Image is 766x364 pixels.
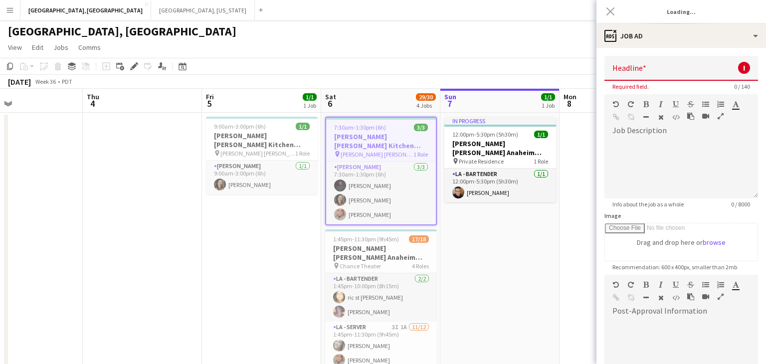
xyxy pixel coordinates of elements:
[732,281,739,289] button: Text Color
[642,281,649,289] button: Bold
[87,92,99,101] span: Thu
[604,83,657,90] span: Required field.
[604,200,692,208] span: Info about the job as a whole
[325,92,336,101] span: Sat
[702,100,709,108] button: Unordered List
[702,112,709,120] button: Insert video
[627,100,634,108] button: Redo
[20,0,151,20] button: [GEOGRAPHIC_DATA], [GEOGRAPHIC_DATA]
[414,124,428,131] span: 3/3
[444,117,556,202] app-job-card: In progress12:00pm-5:30pm (5h30m)1/1[PERSON_NAME] [PERSON_NAME] Anaheim [DATE] Private Residence1...
[8,43,22,52] span: View
[726,83,758,90] span: 0 / 140
[416,93,436,101] span: 29/30
[33,78,58,85] span: Week 36
[627,281,634,289] button: Redo
[413,151,428,158] span: 1 Role
[49,41,72,54] a: Jobs
[78,43,101,52] span: Comms
[409,235,429,243] span: 17/18
[206,161,318,194] app-card-role: [PERSON_NAME]1/19:00am-3:00pm (6h)[PERSON_NAME]
[85,98,99,109] span: 4
[412,262,429,270] span: 4 Roles
[206,117,318,194] app-job-card: 9:00am-3:00pm (6h)1/1[PERSON_NAME] [PERSON_NAME] Kitchen [DATE] [PERSON_NAME] [PERSON_NAME] Cater...
[151,0,255,20] button: [GEOGRAPHIC_DATA], [US_STATE]
[542,102,555,109] div: 1 Job
[220,150,295,157] span: [PERSON_NAME] [PERSON_NAME] Catering
[206,92,214,101] span: Fri
[732,100,739,108] button: Text Color
[326,162,436,224] app-card-role: [PERSON_NAME]3/37:30am-1:30pm (6h)[PERSON_NAME][PERSON_NAME][PERSON_NAME]
[687,100,694,108] button: Strikethrough
[74,41,105,54] a: Comms
[717,293,724,301] button: Fullscreen
[341,151,413,158] span: [PERSON_NAME] [PERSON_NAME] Catering
[28,41,47,54] a: Edit
[62,78,72,85] div: PDT
[204,98,214,109] span: 5
[657,294,664,302] button: Clear Formatting
[612,281,619,289] button: Undo
[642,100,649,108] button: Bold
[717,100,724,108] button: Ordered List
[443,98,456,109] span: 7
[687,293,694,301] button: Paste as plain text
[702,281,709,289] button: Unordered List
[334,124,386,131] span: 7:30am-1:30pm (6h)
[53,43,68,52] span: Jobs
[303,102,316,109] div: 1 Job
[687,112,694,120] button: Paste as plain text
[657,113,664,121] button: Clear Formatting
[687,281,694,289] button: Strikethrough
[596,5,766,18] h3: Loading...
[214,123,266,130] span: 9:00am-3:00pm (6h)
[444,139,556,157] h3: [PERSON_NAME] [PERSON_NAME] Anaheim [DATE]
[340,262,381,270] span: Chance Theater
[32,43,43,52] span: Edit
[444,169,556,202] app-card-role: LA - Bartender1/112:00pm-5:30pm (5h30m)[PERSON_NAME]
[333,235,399,243] span: 1:45pm-11:30pm (9h45m)
[564,92,576,101] span: Mon
[206,131,318,149] h3: [PERSON_NAME] [PERSON_NAME] Kitchen [DATE]
[444,92,456,101] span: Sun
[657,100,664,108] button: Italic
[4,41,26,54] a: View
[444,117,556,125] div: In progress
[596,24,766,48] div: Job Ad
[534,158,548,165] span: 1 Role
[326,132,436,150] h3: [PERSON_NAME] [PERSON_NAME] Kitchen [DATE]
[459,158,504,165] span: Private Residence
[672,281,679,289] button: Underline
[8,77,31,87] div: [DATE]
[717,281,724,289] button: Ordered List
[303,93,317,101] span: 1/1
[296,123,310,130] span: 1/1
[672,100,679,108] button: Underline
[295,150,310,157] span: 1 Role
[717,112,724,120] button: Fullscreen
[534,131,548,138] span: 1/1
[672,113,679,121] button: HTML Code
[562,98,576,109] span: 8
[8,24,236,39] h1: [GEOGRAPHIC_DATA], [GEOGRAPHIC_DATA]
[325,273,437,322] app-card-role: LA - Bartender2/21:45pm-10:00pm (8h15m)ric st [PERSON_NAME][PERSON_NAME]
[702,293,709,301] button: Insert video
[325,244,437,262] h3: [PERSON_NAME] [PERSON_NAME] Anaheim [DATE]
[452,131,518,138] span: 12:00pm-5:30pm (5h30m)
[642,294,649,302] button: Horizontal Line
[324,98,336,109] span: 6
[672,294,679,302] button: HTML Code
[612,100,619,108] button: Undo
[325,117,437,225] app-job-card: 7:30am-1:30pm (6h)3/3[PERSON_NAME] [PERSON_NAME] Kitchen [DATE] [PERSON_NAME] [PERSON_NAME] Cater...
[416,102,435,109] div: 4 Jobs
[723,200,758,208] span: 0 / 8000
[541,93,555,101] span: 1/1
[604,263,745,271] span: Recommendation: 600 x 400px, smaller than 2mb
[657,281,664,289] button: Italic
[642,113,649,121] button: Horizontal Line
